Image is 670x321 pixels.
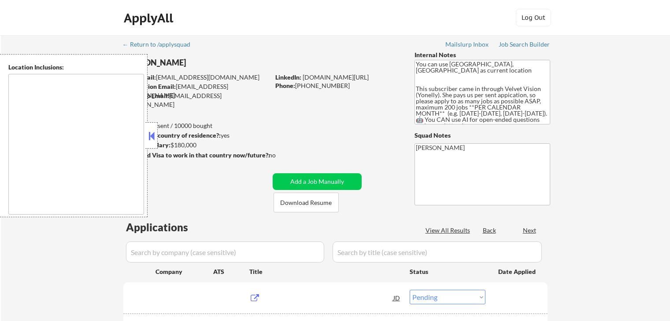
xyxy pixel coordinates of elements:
[483,226,497,235] div: Back
[8,63,144,72] div: Location Inclusions:
[122,41,199,47] div: ← Return to /applysquad
[123,121,270,130] div: 198 sent / 10000 bought
[123,141,270,150] div: $180,000
[333,241,542,263] input: Search by title (case sensitive)
[123,57,304,68] div: [PERSON_NAME]
[126,222,213,233] div: Applications
[124,11,176,26] div: ApplyAll
[275,81,400,90] div: [PHONE_NUMBER]
[155,267,213,276] div: Company
[123,131,221,139] strong: Can work in country of residence?:
[123,91,270,109] div: [EMAIL_ADDRESS][DOMAIN_NAME]
[124,82,270,99] div: [EMAIL_ADDRESS][DOMAIN_NAME]
[392,290,401,306] div: JD
[123,151,270,159] strong: Will need Visa to work in that country now/future?:
[124,73,270,82] div: [EMAIL_ADDRESS][DOMAIN_NAME]
[445,41,489,50] a: Mailslurp Inbox
[303,73,369,81] a: [DOMAIN_NAME][URL]
[249,267,401,276] div: Title
[273,173,362,190] button: Add a Job Manually
[523,226,537,235] div: Next
[415,131,550,140] div: Squad Notes
[445,41,489,47] div: Mailslurp Inbox
[274,193,339,212] button: Download Resume
[410,263,485,279] div: Status
[275,82,295,89] strong: Phone:
[516,9,551,26] button: Log Out
[269,151,294,160] div: no
[126,241,324,263] input: Search by company (case sensitive)
[122,41,199,50] a: ← Return to /applysquad
[123,131,267,140] div: yes
[499,41,550,47] div: Job Search Builder
[426,226,473,235] div: View All Results
[213,267,249,276] div: ATS
[498,267,537,276] div: Date Applied
[415,51,550,59] div: Internal Notes
[275,73,301,81] strong: LinkedIn:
